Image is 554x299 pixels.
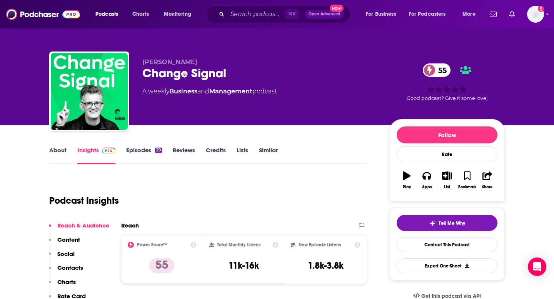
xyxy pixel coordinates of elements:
a: Charts [127,8,154,20]
button: Reach & Audience [49,222,109,236]
a: Contact This Podcast [397,237,497,252]
span: New [330,5,344,12]
a: Business [169,88,197,95]
div: Bookmark [458,185,476,189]
span: Monitoring [164,9,191,20]
span: 55 [431,63,451,77]
button: Social [49,250,75,264]
p: Social [57,250,75,257]
span: For Business [366,9,396,20]
p: Content [57,236,80,243]
a: Credits [206,146,226,164]
h1: Podcast Insights [49,195,119,206]
p: Reach & Audience [57,222,109,229]
span: Tell Me Why [439,220,465,226]
button: open menu [159,8,201,20]
button: open menu [404,8,457,20]
p: Contacts [57,264,83,271]
div: Play [403,185,411,189]
svg: Add a profile image [538,6,544,12]
div: A weekly podcast [142,87,277,96]
a: Similar [259,146,278,164]
div: Search podcasts, credits, & more... [214,5,358,23]
a: Show notifications dropdown [506,8,518,21]
p: 55 [149,258,175,273]
span: ⌘ K [285,9,299,19]
img: Podchaser Pro [102,148,115,154]
h2: Total Monthly Listens [217,242,260,248]
button: Open AdvancedNew [305,10,344,19]
p: Charts [57,278,76,286]
img: Podchaser - Follow, Share and Rate Podcasts [6,7,80,22]
h2: Reach [121,222,139,229]
div: 55Good podcast? Give it some love! [389,58,505,106]
button: Share [477,166,497,194]
button: open menu [360,8,406,20]
a: InsightsPodchaser Pro [77,146,115,164]
a: Reviews [173,146,195,164]
button: Follow [397,126,497,143]
button: Export One-Sheet [397,258,497,273]
span: Good podcast? Give it some love! [407,95,487,101]
h2: New Episode Listens [299,242,341,248]
img: Change Signal [51,53,128,130]
div: Open Intercom Messenger [528,257,546,276]
span: and [197,88,209,95]
span: More [462,9,476,20]
button: Bookmark [457,166,477,194]
div: List [444,185,450,189]
button: Contacts [49,264,83,278]
button: Charts [49,278,76,292]
a: 55 [423,63,451,77]
input: Search podcasts, credits, & more... [227,8,285,20]
button: Content [49,236,80,250]
img: tell me why sparkle [429,220,436,226]
a: Management [209,88,252,95]
button: tell me why sparkleTell Me Why [397,215,497,231]
span: Logged in as megcassidy [527,6,544,23]
span: Open Advanced [309,12,340,16]
a: About [49,146,67,164]
a: Show notifications dropdown [487,8,500,21]
a: Episodes29 [126,146,162,164]
button: open menu [90,8,128,20]
span: For Podcasters [409,9,446,20]
div: Rate [397,146,497,162]
div: 29 [155,148,162,153]
span: Podcasts [95,9,118,20]
button: Apps [417,166,437,194]
a: Lists [237,146,248,164]
span: [PERSON_NAME] [142,58,197,66]
h3: 1.8k-3.8k [308,260,344,271]
img: User Profile [527,6,544,23]
button: Play [397,166,417,194]
button: open menu [457,8,485,20]
div: Share [482,185,492,189]
button: List [437,166,457,194]
h3: 11k-16k [229,260,259,271]
h2: Power Score™ [137,242,167,248]
div: Apps [422,185,432,189]
button: Show profile menu [527,6,544,23]
span: Charts [132,9,149,20]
